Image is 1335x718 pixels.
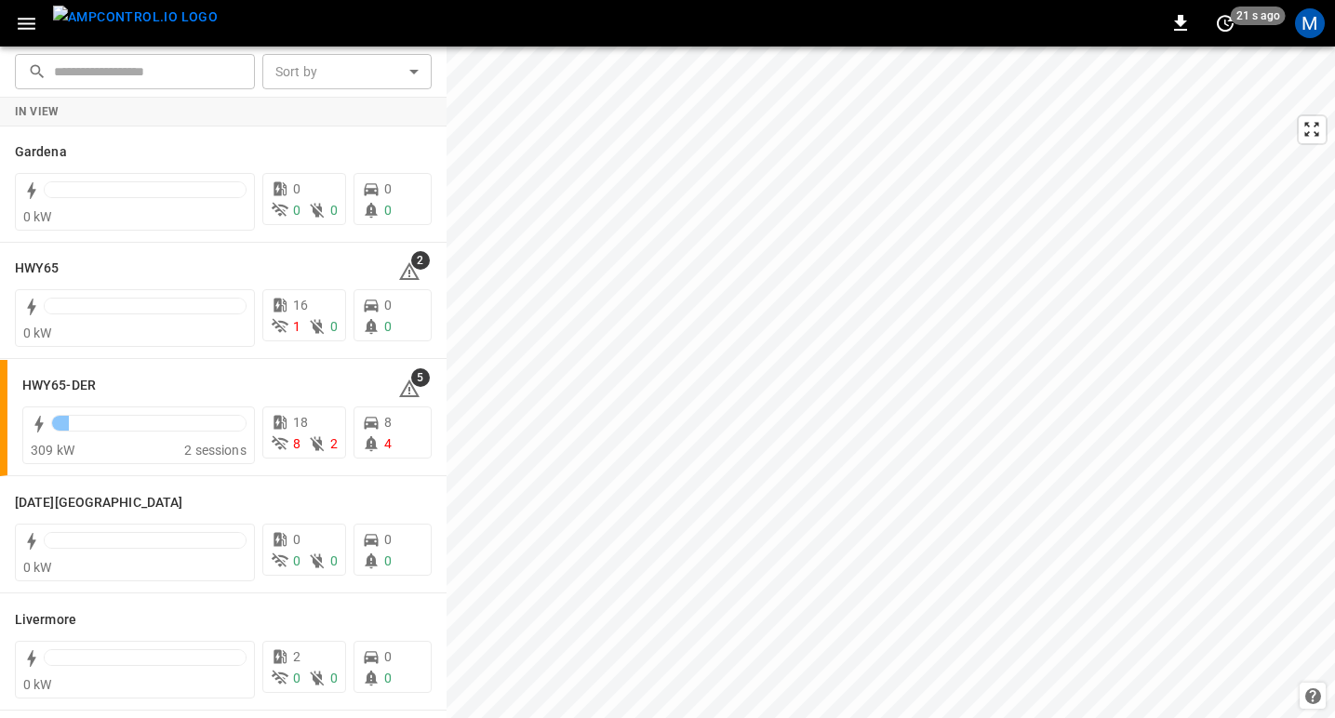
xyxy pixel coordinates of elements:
[293,532,300,547] span: 0
[23,560,52,575] span: 0 kW
[23,326,52,340] span: 0 kW
[293,553,300,568] span: 0
[384,553,392,568] span: 0
[384,436,392,451] span: 4
[384,181,392,196] span: 0
[411,251,430,270] span: 2
[293,181,300,196] span: 0
[384,203,392,218] span: 0
[23,677,52,692] span: 0 kW
[15,493,182,513] h6: Karma Center
[384,298,392,312] span: 0
[330,671,338,685] span: 0
[293,671,300,685] span: 0
[384,415,392,430] span: 8
[384,319,392,334] span: 0
[293,319,300,334] span: 1
[330,436,338,451] span: 2
[1295,8,1325,38] div: profile-icon
[15,610,76,631] h6: Livermore
[411,368,430,387] span: 5
[15,142,67,163] h6: Gardena
[293,415,308,430] span: 18
[447,47,1335,718] canvas: Map
[384,532,392,547] span: 0
[31,443,74,458] span: 309 kW
[330,553,338,568] span: 0
[293,436,300,451] span: 8
[293,298,308,312] span: 16
[15,259,60,279] h6: HWY65
[15,105,60,118] strong: In View
[330,319,338,334] span: 0
[184,443,247,458] span: 2 sessions
[293,203,300,218] span: 0
[330,203,338,218] span: 0
[384,671,392,685] span: 0
[1210,8,1240,38] button: set refresh interval
[53,6,218,29] img: ampcontrol.io logo
[1231,7,1286,25] span: 21 s ago
[384,649,392,664] span: 0
[22,376,96,396] h6: HWY65-DER
[293,649,300,664] span: 2
[23,209,52,224] span: 0 kW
